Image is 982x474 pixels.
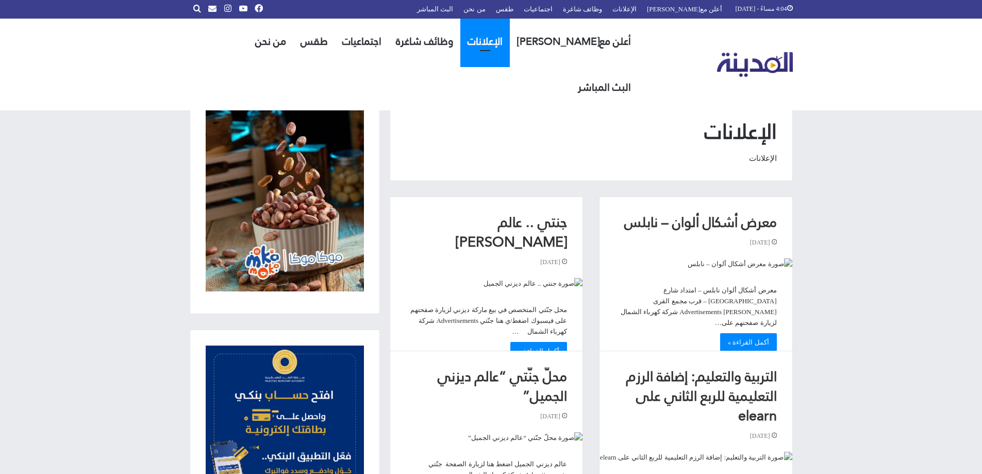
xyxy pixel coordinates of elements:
a: التربية والتعليم: إضافة الرزم التعليمية للربع الثاني على elearn [626,363,777,429]
a: معرض أشكال ألوان – نابلس [600,258,792,269]
a: جنتي .. عالم [PERSON_NAME] [456,209,567,255]
a: البث المباشر [571,64,638,110]
p: معرض أشكال ألوان نابلس – امتداد شارع [GEOGRAPHIC_DATA] – قرب مجمع القرى [PERSON_NAME] Advertiseme... [615,285,776,328]
span: [DATE] [540,257,567,268]
a: أكمل القراءة » [720,333,777,351]
a: اجتماعيات [335,19,389,64]
p: الإعلانات [406,152,777,165]
a: وظائف شاغرة [389,19,460,64]
a: محلّ جنّتي “عالم ديزني الجميل” [438,363,567,409]
img: صورة معرض أشكال ألوان – نابلس [600,258,792,269]
a: طقس [293,19,335,64]
p: محل جنّتي المتخصص في بيع ماركة ديزني لزيارة صفحتهم على فيسبوك اضغط/ي هنا جنّتي Advertisements شرك... [406,304,567,337]
img: صورة محلّ جنّتي “عالم ديزني الجميل” [390,432,582,443]
h1: الإعلانات [406,117,777,146]
a: التربية والتعليم: إضافة الرزم التعليمية للربع الثاني على elearn [600,452,792,463]
img: تلفزيون المدينة [717,52,793,77]
a: معرض أشكال ألوان – نابلس [624,209,777,235]
span: [DATE] [750,431,777,442]
span: [DATE] [540,411,567,422]
img: صورة التربية والتعليم: إضافة الرزم التعليمية للربع الثاني على elearn [600,452,792,463]
img: صورة جنتي .. عالم ديزني الجميل [390,278,582,289]
a: محلّ جنّتي “عالم ديزني الجميل” [390,432,582,443]
a: من نحن [248,19,293,64]
a: أكمل القراءة » [510,342,567,360]
a: جنتي .. عالم ديزني الجميل [390,278,582,289]
a: الإعلانات [460,19,510,64]
a: أعلن مع[PERSON_NAME] [510,19,638,64]
span: [DATE] [750,237,777,248]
